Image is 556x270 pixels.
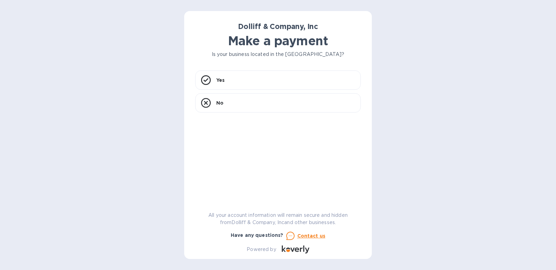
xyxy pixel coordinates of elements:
h1: Make a payment [195,33,361,48]
p: No [216,99,224,106]
u: Contact us [297,233,326,239]
p: Yes [216,77,225,84]
b: Dolliff & Company, Inc [238,22,318,31]
p: Powered by [247,246,276,253]
p: Is your business located in the [GEOGRAPHIC_DATA]? [195,51,361,58]
p: All your account information will remain secure and hidden from Dolliff & Company, Inc and other ... [195,212,361,226]
b: Have any questions? [231,232,284,238]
